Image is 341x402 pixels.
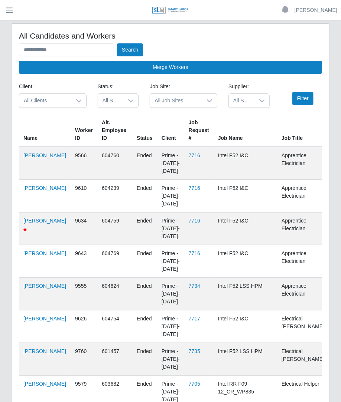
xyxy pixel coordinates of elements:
a: [PERSON_NAME] [23,381,66,387]
td: 604760 [97,147,132,180]
td: 9610 [71,180,97,212]
a: 7705 [189,381,200,387]
a: [PERSON_NAME] [23,316,66,322]
td: ended [132,180,157,212]
td: ended [132,343,157,376]
img: SLM Logo [152,6,189,14]
th: Alt. Employee ID [97,114,132,147]
td: 9760 [71,343,97,376]
td: Prime - [DATE]-[DATE] [157,212,184,245]
td: Prime - [DATE]-[DATE] [157,278,184,310]
td: Apprentice Electrician [277,212,329,245]
a: [PERSON_NAME] [23,250,66,256]
th: Name [19,114,71,147]
span: All Suppliers [229,94,254,108]
td: Apprentice Electrician [277,180,329,212]
td: 9643 [71,245,97,278]
th: Worker ID [71,114,97,147]
a: 7716 [189,250,200,256]
span: All Clients [19,94,71,108]
a: 7716 [189,152,200,158]
td: Apprentice Electrician [277,147,329,180]
span: DO NOT USE [23,226,27,235]
td: Prime - [DATE]-[DATE] [157,343,184,376]
td: Intel F52 LSS HPM [214,278,277,310]
a: 7716 [189,218,200,224]
td: 604769 [97,245,132,278]
th: Client [157,114,184,147]
td: Intel F52 I&C [214,310,277,343]
td: Intel F52 LSS HPM [214,343,277,376]
td: 601457 [97,343,132,376]
td: Prime - [DATE]-[DATE] [157,245,184,278]
td: 9555 [71,278,97,310]
label: Job Site: [150,83,170,90]
td: ended [132,212,157,245]
h4: All Candidates and Workers [19,31,322,40]
td: 604754 [97,310,132,343]
label: Status: [98,83,114,90]
th: Status [132,114,157,147]
button: Merge Workers [19,61,322,74]
a: [PERSON_NAME] [23,283,66,289]
td: Prime - [DATE]-[DATE] [157,147,184,180]
td: Intel F52 I&C [214,180,277,212]
span: All Job Sites [150,94,202,108]
td: ended [132,310,157,343]
th: Job Name [214,114,277,147]
span: All Statuses [98,94,124,108]
th: Job Title [277,114,329,147]
td: 9626 [71,310,97,343]
td: Prime - [DATE]-[DATE] [157,180,184,212]
a: 7734 [189,283,200,289]
td: 9566 [71,147,97,180]
td: ended [132,245,157,278]
td: Prime - [DATE]-[DATE] [157,310,184,343]
td: Electrical [PERSON_NAME] [277,343,329,376]
td: 9634 [71,212,97,245]
a: [PERSON_NAME] [295,6,337,14]
td: ended [132,147,157,180]
a: 7735 [189,348,200,354]
td: Intel F52 I&C [214,245,277,278]
label: Supplier: [228,83,249,90]
label: Client: [19,83,34,90]
td: 604239 [97,180,132,212]
th: Job Request # [184,114,214,147]
td: 604624 [97,278,132,310]
td: Intel F52 I&C [214,147,277,180]
td: Intel F52 I&C [214,212,277,245]
td: Electrical [PERSON_NAME] [277,310,329,343]
td: 604759 [97,212,132,245]
td: Apprentice Electrician [277,245,329,278]
a: 7716 [189,185,200,191]
td: Apprentice Electrician [277,278,329,310]
a: 7717 [189,316,200,322]
a: [PERSON_NAME] [23,152,66,158]
button: Filter [292,92,314,105]
a: [PERSON_NAME] [23,218,66,224]
a: [PERSON_NAME] [23,348,66,354]
a: [PERSON_NAME] [23,185,66,191]
button: Search [117,43,143,56]
td: ended [132,278,157,310]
